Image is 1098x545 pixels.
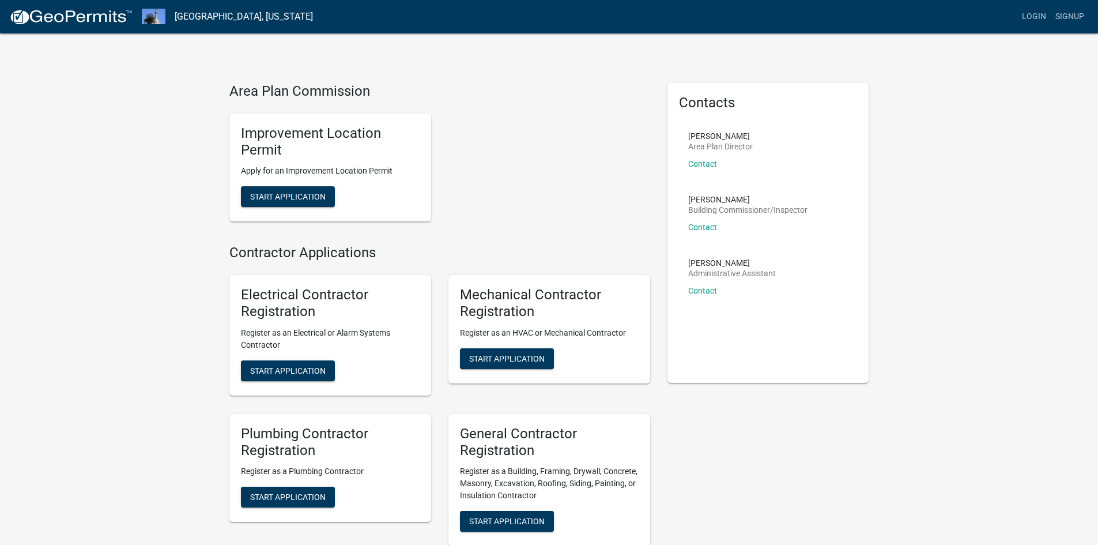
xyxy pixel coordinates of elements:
h5: General Contractor Registration [460,426,639,459]
span: Start Application [250,493,326,502]
p: Building Commissioner/Inspector [688,206,808,214]
p: Register as an HVAC or Mechanical Contractor [460,327,639,339]
a: [GEOGRAPHIC_DATA], [US_STATE] [175,7,313,27]
p: [PERSON_NAME] [688,259,776,267]
h5: Improvement Location Permit [241,125,420,159]
p: Register as an Electrical or Alarm Systems Contractor [241,327,420,351]
img: Decatur County, Indiana [142,9,165,24]
h5: Mechanical Contractor Registration [460,287,639,320]
button: Start Application [241,186,335,207]
p: Administrative Assistant [688,269,776,277]
h5: Contacts [679,95,858,111]
span: Start Application [250,366,326,375]
button: Start Application [460,511,554,532]
button: Start Application [460,348,554,369]
p: Register as a Plumbing Contractor [241,465,420,478]
span: Start Application [250,192,326,201]
p: Area Plan Director [688,142,753,151]
a: Signup [1051,6,1089,28]
h4: Contractor Applications [229,245,650,261]
p: Register as a Building, Framing, Drywall, Concrete, Masonry, Excavation, Roofing, Siding, Paintin... [460,465,639,502]
a: Contact [688,223,717,232]
p: Apply for an Improvement Location Permit [241,165,420,177]
h4: Area Plan Commission [229,83,650,100]
span: Start Application [469,354,545,363]
h5: Plumbing Contractor Registration [241,426,420,459]
a: Contact [688,286,717,295]
span: Start Application [469,517,545,526]
p: [PERSON_NAME] [688,132,753,140]
p: [PERSON_NAME] [688,196,808,204]
h5: Electrical Contractor Registration [241,287,420,320]
a: Contact [688,159,717,168]
button: Start Application [241,487,335,508]
button: Start Application [241,360,335,381]
a: Login [1017,6,1051,28]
